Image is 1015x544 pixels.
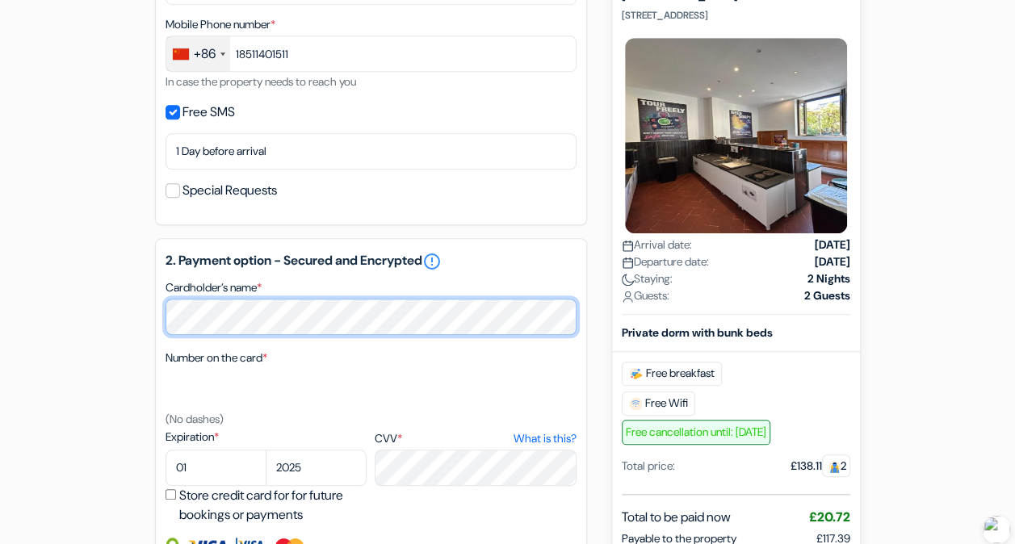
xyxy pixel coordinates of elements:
span: Arrival date: [622,236,692,253]
p: [STREET_ADDRESS] [622,8,850,21]
label: Cardholder’s name [166,279,262,296]
img: free_wifi.svg [629,396,642,409]
label: Special Requests [182,179,277,202]
a: What is this? [513,430,576,447]
label: Mobile Phone number [166,16,275,33]
h5: 2. Payment option - Secured and Encrypted [166,252,577,271]
span: £20.72 [809,508,850,525]
span: Total to be paid now [622,507,731,526]
span: Guests: [622,287,669,303]
img: free_breakfast.svg [629,366,643,379]
label: Free SMS [182,101,235,123]
label: Number on the card [166,349,267,366]
span: Free cancellation until: [DATE] [622,419,770,444]
label: CVV [375,430,576,447]
a: error_outline [422,252,442,271]
div: China (中国): +86 [166,36,230,71]
strong: 2 Nights [807,270,850,287]
span: Free Wifi [622,391,695,415]
label: Store credit card for for future bookings or payments [179,486,371,525]
img: moon.svg [622,273,634,285]
span: Staying: [622,270,673,287]
img: calendar.svg [622,256,634,268]
span: 2 [822,454,850,476]
div: Total price: [622,457,675,474]
small: (No dashes) [166,412,224,426]
b: Private dorm with bunk beds [622,324,773,339]
img: calendar.svg [622,239,634,251]
input: 131 2345 6789 [166,36,577,72]
span: Free breakfast [622,361,722,385]
img: user_icon.svg [622,290,634,302]
strong: 2 Guests [804,287,850,303]
div: £138.11 [791,457,850,474]
small: In case the property needs to reach you [166,74,356,89]
strong: [DATE] [815,253,850,270]
img: guest.svg [828,460,841,472]
div: +86 [194,44,216,64]
label: Expiration [166,429,367,446]
strong: [DATE] [815,236,850,253]
span: Departure date: [622,253,709,270]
